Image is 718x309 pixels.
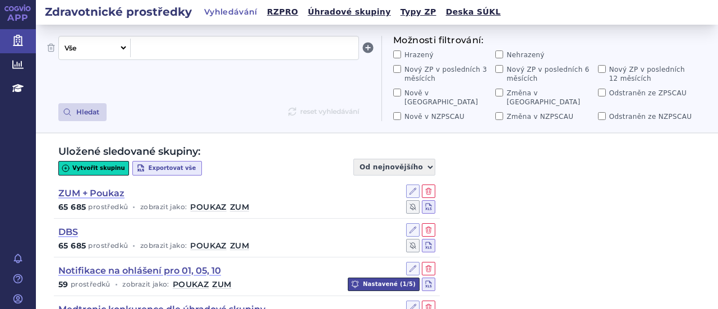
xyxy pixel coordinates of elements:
a: RZPRO [264,4,302,20]
label: Odstraněn ze NZPSCAU [598,112,696,121]
input: Nový ZP v posledních 3 měsících [393,65,401,73]
a: ZUM + Poukaz [58,187,125,200]
input: Nově v NZPSCAU [393,112,401,120]
span: • [132,202,135,211]
button: Nastavené (1/5) [348,278,420,291]
input: Odstraněn ze ZPSCAU [598,89,606,96]
a: Deska SÚKL [443,4,504,20]
label: Nový ZP v posledních 12 měsících [598,65,696,83]
button: Hledat [58,103,107,121]
label: Nově v NZPSCAU [393,112,491,121]
input: Změna v NZPSCAU [495,112,503,120]
button: Exportovat vše [132,161,202,176]
a: Notifikace na ohlášení pro 01, 05, 10 [58,265,221,277]
strong: 59 [58,280,68,288]
span: prostředků [71,281,111,288]
label: Nehrazený [495,50,593,59]
input: Odstraněn ze NZPSCAU [598,112,606,120]
span: • [115,280,118,289]
label: Změna v [GEOGRAPHIC_DATA] [495,89,593,107]
input: Změna v [GEOGRAPHIC_DATA] [495,89,503,96]
label: Odstraněn ze ZPSCAU [598,89,696,107]
span: • [132,241,135,250]
a: poukaz [190,242,226,250]
a: poukaz [190,203,226,211]
span: zobrazit jako: [122,281,169,288]
h3: Možnosti filtrování: [393,36,696,45]
input: Nový ZP v posledních 12 měsících [598,65,606,73]
a: zum [212,280,231,288]
a: DBS [58,226,78,238]
a: zum [230,203,249,211]
input: Nehrazený [495,50,503,58]
span: prostředků [88,242,128,249]
span: zobrazit jako: [140,204,187,210]
span: ( 1 / 5 ) [400,279,416,290]
label: Nový ZP v posledních 3 měsících [393,65,491,83]
span: zobrazit jako: [140,242,187,249]
a: zum [230,242,249,250]
label: Nový ZP v posledních 6 měsících [495,65,593,83]
label: Hrazený [393,50,491,59]
a: Úhradové skupiny [305,4,394,20]
span: prostředků [88,204,128,210]
a: Vyhledávání [201,4,261,20]
strong: 65 685 [58,242,86,250]
span: Exportovat vše [149,164,196,173]
h2: Uložené sledované skupiny: [58,145,200,159]
input: Hrazený [393,50,401,58]
input: Nový ZP v posledních 6 měsících [495,65,503,73]
label: Nově v [GEOGRAPHIC_DATA] [393,89,491,107]
label: Změna v NZPSCAU [495,112,593,121]
a: poukaz [173,280,209,288]
strong: 65 685 [58,203,86,211]
button: Vytvořit skupinu [58,161,129,176]
h2: Zdravotnické prostředky [36,4,201,20]
a: Typy ZP [397,4,440,20]
input: Nově v [GEOGRAPHIC_DATA] [393,89,401,96]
